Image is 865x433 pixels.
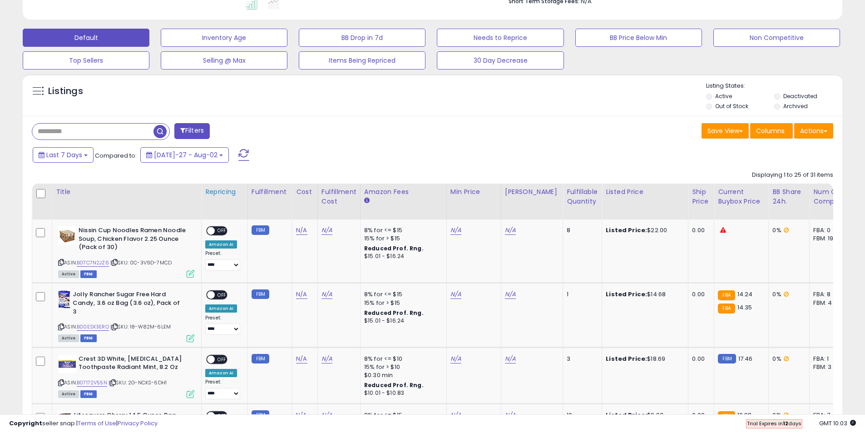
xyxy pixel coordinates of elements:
b: Listed Price: [606,354,647,363]
div: ASIN: [58,355,194,397]
div: 0% [772,290,802,299]
div: Amazon AI [205,304,237,313]
span: FBM [80,390,97,398]
button: Filters [174,123,210,139]
span: 17.46 [738,354,753,363]
b: Reduced Prof. Rng. [364,381,424,389]
div: FBA: 1 [813,355,843,363]
small: FBM [718,354,736,363]
span: Trial Expires in days [747,420,801,427]
div: Listed Price [606,187,684,197]
span: | SKU: 2G-NCKS-6DH1 [109,379,167,386]
a: N/A [321,226,332,235]
div: 15% for > $15 [364,299,440,307]
span: All listings currently available for purchase on Amazon [58,390,79,398]
img: 416HhOWHZUL._SL40_.jpg [58,226,76,244]
img: 515QaR-XZLL._SL40_.jpg [58,290,70,309]
small: FBM [252,225,269,235]
a: N/A [505,226,516,235]
button: Save View [702,123,749,139]
b: 12 [783,420,788,427]
div: 0.00 [692,290,707,299]
span: Compared to: [95,151,137,160]
img: 41M243A0dEL._SL40_.jpg [58,355,76,373]
label: Out of Stock [715,102,748,110]
div: Preset: [205,379,241,399]
div: Current Buybox Price [718,187,765,206]
div: FBA: 8 [813,290,843,299]
b: Jolly Rancher Sugar Free Hard Candy, 3.6 oz Bag (3.6 oz), Pack of 3 [73,290,183,318]
div: BB Share 24h. [772,187,806,206]
div: Fulfillment [252,187,288,197]
div: Amazon AI [205,369,237,377]
span: | SKU: 0C-3V9D-7MCD [110,259,172,266]
a: N/A [296,290,307,299]
b: Reduced Prof. Rng. [364,309,424,317]
div: Cost [296,187,314,197]
span: Last 7 Days [46,150,82,159]
div: 15% for > $10 [364,363,440,371]
strong: Copyright [9,419,42,428]
div: FBA: 0 [813,226,843,234]
div: Amazon Fees [364,187,443,197]
button: Top Sellers [23,51,149,70]
div: ASIN: [58,226,194,277]
small: Amazon Fees. [364,197,370,205]
div: $14.68 [606,290,681,299]
span: OFF [215,227,229,235]
div: Min Price [450,187,497,197]
div: Displaying 1 to 25 of 31 items [752,171,833,179]
small: FBA [718,304,735,314]
a: B07172V55N [77,379,107,387]
span: Columns [756,126,785,135]
a: N/A [296,226,307,235]
div: 0.00 [692,226,707,234]
button: Inventory Age [161,29,287,47]
div: 8% for <= $15 [364,226,440,234]
b: Nissin Cup Noodles Ramen Noodle Soup, Chicken Flavor 2.25 Ounce (Pack of 30) [79,226,189,254]
a: N/A [296,354,307,363]
div: 0% [772,226,802,234]
span: FBM [80,334,97,342]
div: 0% [772,355,802,363]
small: FBA [718,290,735,300]
label: Archived [783,102,808,110]
div: 8% for <= $10 [364,355,440,363]
button: Selling @ Max [161,51,287,70]
span: | SKU: 18-W82M-6LEM [110,323,171,330]
div: 1 [567,290,595,299]
button: BB Drop in 7d [299,29,425,47]
a: N/A [505,354,516,363]
p: Listing States: [706,82,842,90]
div: $18.69 [606,355,681,363]
b: Crest 3D White, [MEDICAL_DATA] Toothpaste Radiant Mint, 8.2 Oz [79,355,189,374]
button: Last 7 Days [33,147,94,163]
div: Fulfillment Cost [321,187,356,206]
div: FBM: 4 [813,299,843,307]
span: OFF [215,291,229,299]
div: 15% for > $15 [364,234,440,243]
button: Columns [750,123,793,139]
a: B00ESK3ERO [77,323,109,331]
button: 30 Day Decrease [437,51,563,70]
div: Fulfillable Quantity [567,187,598,206]
button: Needs to Reprice [437,29,563,47]
button: [DATE]-27 - Aug-02 [140,147,229,163]
small: FBM [252,289,269,299]
span: FBM [80,270,97,278]
button: Non Competitive [713,29,840,47]
b: Listed Price: [606,290,647,299]
div: $22.00 [606,226,681,234]
div: 0.00 [692,355,707,363]
label: Deactivated [783,92,817,100]
button: Items Being Repriced [299,51,425,70]
span: All listings currently available for purchase on Amazon [58,334,79,342]
h5: Listings [48,85,83,98]
div: Preset: [205,250,241,271]
div: Num of Comp. [813,187,846,206]
div: ASIN: [58,290,194,341]
a: B07C7N2JZ6 [77,259,109,267]
b: Listed Price: [606,226,647,234]
a: Terms of Use [78,419,116,428]
a: N/A [321,290,332,299]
